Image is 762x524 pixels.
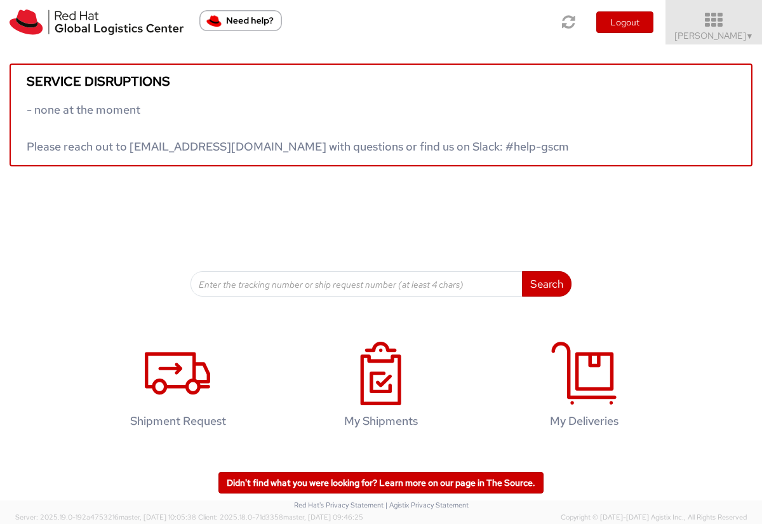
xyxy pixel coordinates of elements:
a: Red Hat's Privacy Statement [294,500,384,509]
span: Server: 2025.19.0-192a4753216 [15,513,196,521]
a: My Shipments [286,328,476,447]
button: Search [522,271,571,297]
a: Didn't find what you were looking for? Learn more on our page in The Source. [218,472,544,494]
span: - none at the moment Please reach out to [EMAIL_ADDRESS][DOMAIN_NAME] with questions or find us o... [27,102,569,154]
span: master, [DATE] 09:46:25 [283,513,363,521]
h4: My Deliveries [502,415,666,427]
span: [PERSON_NAME] [674,30,754,41]
a: My Deliveries [489,328,679,447]
h5: Service disruptions [27,74,735,88]
a: Shipment Request [83,328,273,447]
span: ▼ [746,31,754,41]
span: Copyright © [DATE]-[DATE] Agistix Inc., All Rights Reserved [561,513,747,523]
button: Logout [596,11,653,33]
input: Enter the tracking number or ship request number (at least 4 chars) [190,271,523,297]
button: Need help? [199,10,282,31]
img: rh-logistics-00dfa346123c4ec078e1.svg [10,10,184,35]
a: | Agistix Privacy Statement [385,500,469,509]
span: master, [DATE] 10:05:38 [119,513,196,521]
h4: Shipment Request [96,415,260,427]
h4: My Shipments [299,415,463,427]
a: Service disruptions - none at the moment Please reach out to [EMAIL_ADDRESS][DOMAIN_NAME] with qu... [10,64,752,166]
span: Client: 2025.18.0-71d3358 [198,513,363,521]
